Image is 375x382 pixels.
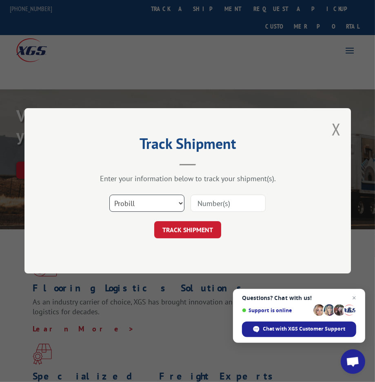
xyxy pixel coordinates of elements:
[65,174,310,184] div: Enter your information below to track your shipment(s).
[332,118,341,140] button: Close modal
[242,295,356,301] span: Questions? Chat with us!
[263,325,346,333] span: Chat with XGS Customer Support
[242,322,356,337] span: Chat with XGS Customer Support
[191,195,266,212] input: Number(s)
[242,307,311,313] span: Support is online
[154,222,221,239] button: TRACK SHIPMENT
[341,349,365,374] a: Open chat
[65,138,310,153] h2: Track Shipment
